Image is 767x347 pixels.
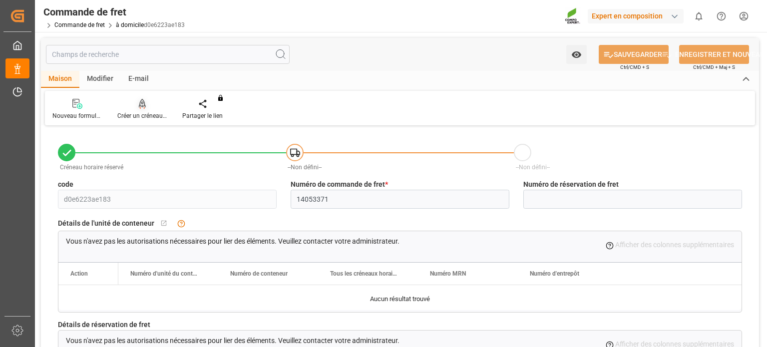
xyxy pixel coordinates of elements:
[693,64,735,70] font: Ctrl/CMD + Maj + S
[430,270,466,277] font: Numéro MRN
[66,337,399,345] font: Vous n'avez pas les autorisations nécessaires pour lier des éléments. Veuillez contacter votre ad...
[599,45,669,64] button: SAUVEGARDER
[614,50,662,58] font: SAUVEGARDER
[128,74,149,82] font: E-mail
[566,45,587,64] button: ouvrir le menu
[117,112,183,119] font: Créer un créneau horaire
[675,50,765,58] font: ENREGISTRER ET NOUVEAU
[592,12,663,20] font: Expert en composition
[679,45,749,64] button: ENREGISTRER ET NOUVEAU
[130,270,208,277] font: Numéro d'unité du conteneur
[523,180,619,188] font: Numéro de réservation de fret
[620,64,649,70] font: Ctrl/CMD + S
[66,237,399,245] font: Vous n'avez pas les autorisations nécessaires pour lier des éléments. Veuillez contacter votre ad...
[58,219,154,227] font: Détails de l'unité de conteneur
[70,270,88,277] font: Action
[516,164,550,171] font: --Non défini--
[588,6,688,25] button: Expert en composition
[230,270,288,277] font: Numéro de conteneur
[116,21,144,28] a: à domicile
[565,7,581,25] img: Screenshot%202023-09-29%20at%2010.02.21.png_1712312052.png
[688,5,710,27] button: afficher 0 nouvelles notifications
[60,164,123,171] font: Créneau horaire réservé
[288,164,322,171] font: --Non défini--
[291,180,385,188] font: Numéro de commande de fret
[46,45,290,64] input: Champs de recherche
[58,180,73,188] font: code
[48,74,72,82] font: Maison
[58,321,150,329] font: Détails de réservation de fret
[52,112,106,119] font: Nouveau formulaire
[530,270,579,277] font: Numéro d'entrepôt
[43,6,126,18] font: Commande de fret
[87,74,113,82] font: Modifier
[330,270,437,277] font: Tous les créneaux horaires sont réservés
[54,21,105,28] a: Commande de fret
[710,5,733,27] button: Centre d'aide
